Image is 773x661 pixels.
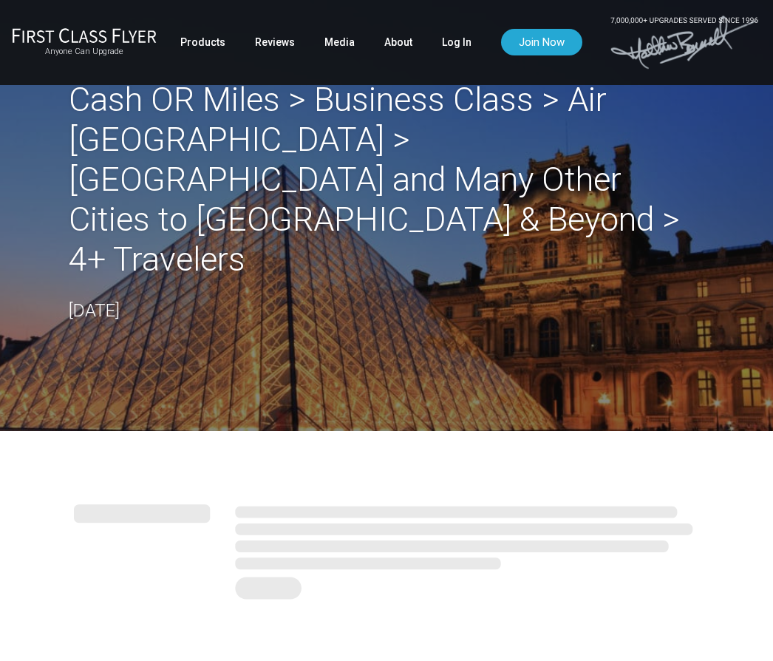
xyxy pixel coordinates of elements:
[12,27,157,43] img: First Class Flyer
[69,300,120,321] time: [DATE]
[12,27,157,57] a: First Class FlyerAnyone Can Upgrade
[442,29,471,55] a: Log In
[74,490,699,606] img: summary.svg
[255,29,295,55] a: Reviews
[501,29,582,55] a: Join Now
[384,29,412,55] a: About
[180,29,225,55] a: Products
[69,80,704,279] h2: Cash OR Miles > Business Class > Air [GEOGRAPHIC_DATA] > [GEOGRAPHIC_DATA] and Many Other Cities ...
[12,47,157,57] small: Anyone Can Upgrade
[324,29,355,55] a: Media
